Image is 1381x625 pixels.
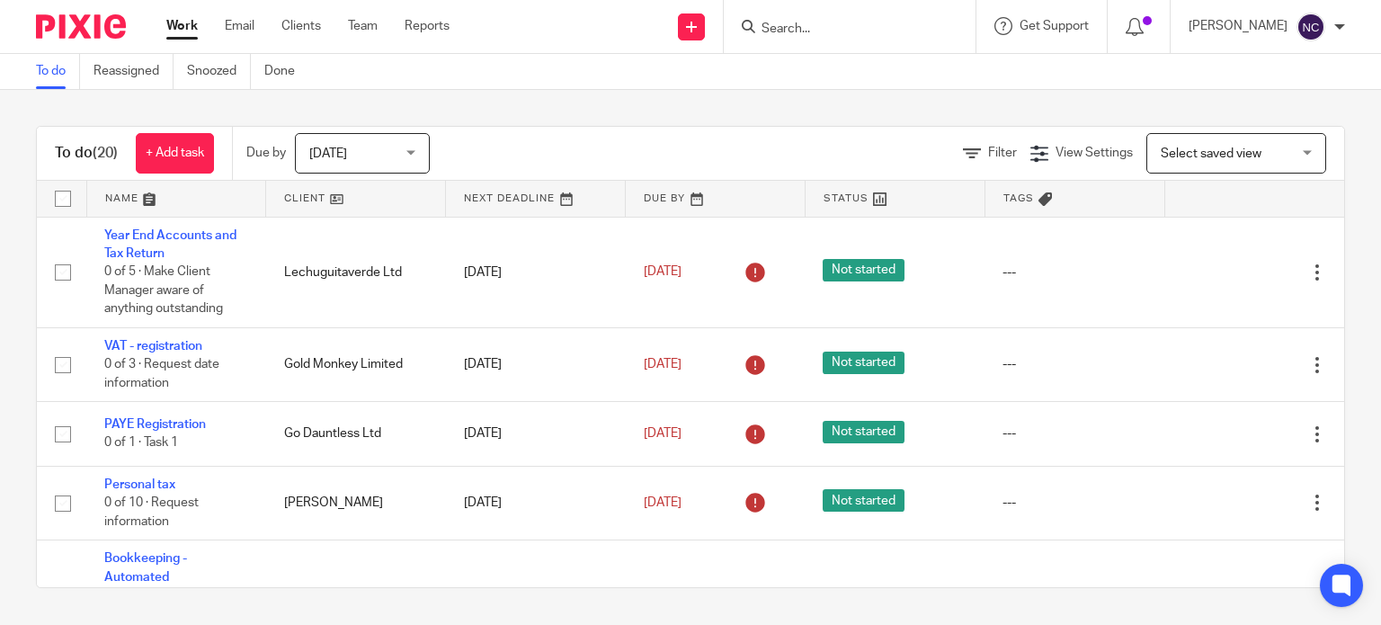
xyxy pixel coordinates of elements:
[644,265,682,278] span: [DATE]
[104,552,187,583] a: Bookkeeping - Automated
[55,144,118,163] h1: To do
[104,418,206,431] a: PAYE Registration
[1161,147,1261,160] span: Select saved view
[246,144,286,162] p: Due by
[1002,424,1146,442] div: ---
[823,489,904,512] span: Not started
[36,14,126,39] img: Pixie
[405,17,450,35] a: Reports
[446,327,626,401] td: [DATE]
[94,54,174,89] a: Reassigned
[187,54,251,89] a: Snoozed
[446,466,626,540] td: [DATE]
[104,229,236,260] a: Year End Accounts and Tax Return
[988,147,1017,159] span: Filter
[644,496,682,509] span: [DATE]
[166,17,198,35] a: Work
[264,54,308,89] a: Done
[644,427,682,440] span: [DATE]
[266,402,446,466] td: Go Dauntless Ltd
[266,217,446,327] td: Lechuguitaverde Ltd
[1002,263,1146,281] div: ---
[266,327,446,401] td: Gold Monkey Limited
[309,147,347,160] span: [DATE]
[104,265,223,315] span: 0 of 5 · Make Client Manager aware of anything outstanding
[823,259,904,281] span: Not started
[225,17,254,35] a: Email
[104,340,202,353] a: VAT - registration
[104,496,199,528] span: 0 of 10 · Request information
[1296,13,1325,41] img: svg%3E
[1002,355,1146,373] div: ---
[348,17,378,35] a: Team
[823,352,904,374] span: Not started
[93,146,118,160] span: (20)
[1189,17,1287,35] p: [PERSON_NAME]
[104,358,219,389] span: 0 of 3 · Request date information
[266,466,446,540] td: [PERSON_NAME]
[104,437,178,450] span: 0 of 1 · Task 1
[1056,147,1133,159] span: View Settings
[644,358,682,371] span: [DATE]
[1002,494,1146,512] div: ---
[823,421,904,443] span: Not started
[1003,193,1034,203] span: Tags
[136,133,214,174] a: + Add task
[36,54,80,89] a: To do
[760,22,922,38] input: Search
[104,478,175,491] a: Personal tax
[281,17,321,35] a: Clients
[1020,20,1089,32] span: Get Support
[446,217,626,327] td: [DATE]
[446,402,626,466] td: [DATE]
